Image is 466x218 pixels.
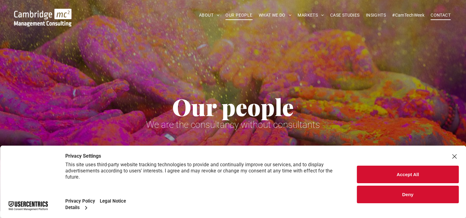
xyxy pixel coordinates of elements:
[294,10,327,20] a: MARKETS
[327,10,363,20] a: CASE STUDIES
[172,91,294,122] span: Our people
[389,10,428,20] a: #CamTechWeek
[256,10,295,20] a: WHAT WE DO
[428,10,454,20] a: CONTACT
[196,10,223,20] a: ABOUT
[146,119,320,130] span: We are the consultancy without consultants
[14,9,71,26] img: Cambridge MC Logo
[363,10,389,20] a: INSIGHTS
[431,10,451,20] span: CONTACT
[222,10,255,20] a: OUR PEOPLE
[14,10,71,16] a: Your Business Transformed | Cambridge Management Consulting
